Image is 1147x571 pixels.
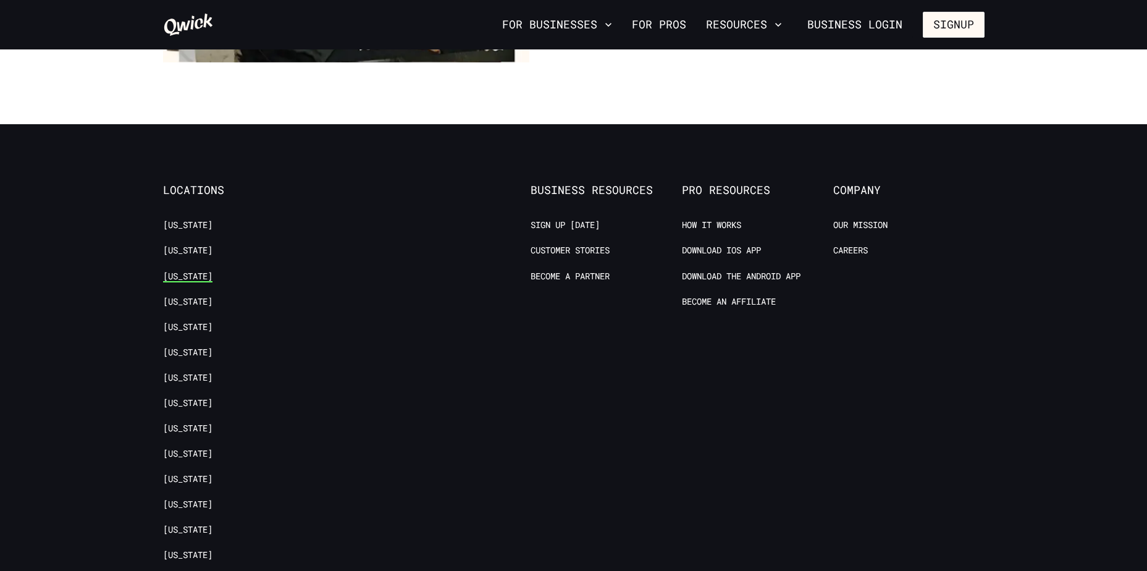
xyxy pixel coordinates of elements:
a: Become an Affiliate [682,296,776,308]
a: [US_STATE] [163,524,212,536]
a: [US_STATE] [163,473,212,485]
a: Our Mission [833,219,888,231]
a: Download IOS App [682,245,761,256]
span: Company [833,184,985,197]
a: [US_STATE] [163,499,212,510]
button: For Businesses [497,14,617,35]
a: Sign up [DATE] [531,219,600,231]
button: Signup [923,12,985,38]
a: Download the Android App [682,271,800,282]
a: Careers [833,245,868,256]
a: [US_STATE] [163,372,212,384]
a: [US_STATE] [163,271,212,282]
a: [US_STATE] [163,245,212,256]
a: [US_STATE] [163,219,212,231]
a: How it Works [682,219,741,231]
a: Become a Partner [531,271,610,282]
a: [US_STATE] [163,321,212,333]
a: For Pros [627,14,691,35]
a: [US_STATE] [163,448,212,460]
a: [US_STATE] [163,347,212,358]
span: Pro Resources [682,184,833,197]
a: Customer stories [531,245,610,256]
a: [US_STATE] [163,549,212,561]
span: Business Resources [531,184,682,197]
span: Locations [163,184,314,197]
a: [US_STATE] [163,423,212,434]
button: Resources [701,14,787,35]
a: [US_STATE] [163,296,212,308]
a: Business Login [797,12,913,38]
a: [US_STATE] [163,397,212,409]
